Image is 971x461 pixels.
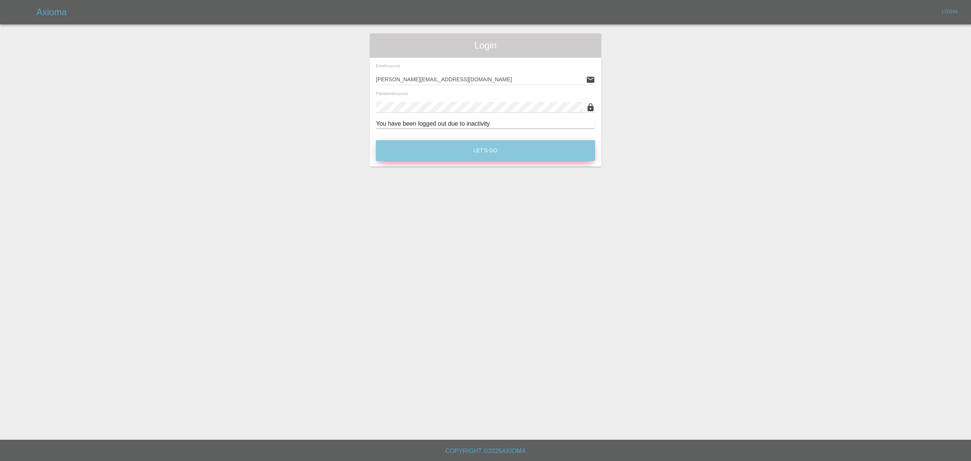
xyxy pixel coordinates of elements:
div: You have been logged out due to inactivity [376,119,595,128]
h5: Axioma [36,6,67,18]
span: Email [376,63,400,68]
a: Login [938,6,962,18]
small: (required) [394,92,408,96]
small: (required) [386,65,400,68]
span: Password [376,91,408,96]
span: Login [376,39,595,52]
h6: Copyright © 2025 Axioma [6,446,965,456]
button: Let's Go [376,140,595,161]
